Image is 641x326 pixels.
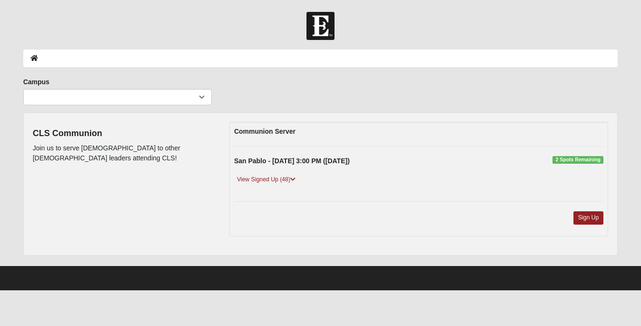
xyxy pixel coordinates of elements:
[573,211,604,224] a: Sign Up
[33,128,215,139] h4: CLS Communion
[234,128,296,135] strong: Communion Server
[234,157,350,165] strong: San Pablo - [DATE] 3:00 PM ([DATE])
[234,175,298,185] a: View Signed Up (48)
[306,12,335,40] img: Church of Eleven22 Logo
[23,77,49,87] label: Campus
[33,143,215,163] p: Join us to serve [DEMOGRAPHIC_DATA] to other [DEMOGRAPHIC_DATA] leaders attending CLS!
[552,156,603,164] span: 2 Spots Remaining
